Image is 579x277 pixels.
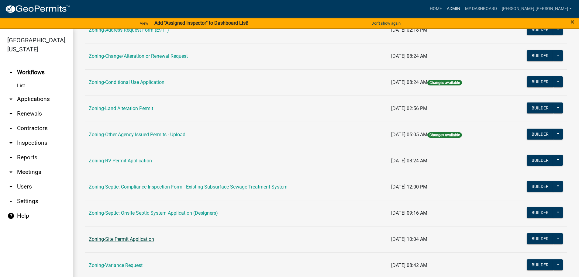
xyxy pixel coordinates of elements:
a: [PERSON_NAME].[PERSON_NAME] [499,3,574,15]
i: arrow_drop_down [7,168,15,176]
a: Zoning-Change/Alteration or Renewal Request [89,53,188,59]
span: Changes available [427,132,462,138]
span: [DATE] 02:56 PM [391,106,427,111]
a: Zoning-Site Permit Application [89,236,154,242]
a: Zoning-Other Agency Issued Permits - Upload [89,132,185,137]
a: My Dashboard [463,3,499,15]
button: Builder [527,129,553,140]
button: Builder [527,76,553,87]
i: arrow_drop_up [7,69,15,76]
button: Builder [527,259,553,270]
a: Zoning-Septic: Compliance Inspection Form - Existing Subsurface Sewage Treatment System [89,184,288,190]
a: Zoning-Septic: Onsite Septic System Application (Designers) [89,210,218,216]
i: arrow_drop_down [7,95,15,103]
a: Zoning-RV Permit Application [89,158,152,164]
strong: Add "Assigned Inspector" to Dashboard List! [154,20,248,26]
a: View [137,18,151,28]
i: help [7,212,15,220]
span: [DATE] 09:16 AM [391,210,427,216]
button: Builder [527,181,553,192]
span: [DATE] 05:05 AM [391,132,427,137]
i: arrow_drop_down [7,198,15,205]
span: [DATE] 08:42 AM [391,262,427,268]
span: [DATE] 12:00 PM [391,184,427,190]
a: Zoning-Address Request Form (E911) [89,27,169,33]
span: [DATE] 08:24 AM [391,53,427,59]
a: Zoning-Conditional Use Application [89,79,164,85]
button: Builder [527,50,553,61]
span: × [570,18,574,26]
button: Close [570,18,574,26]
a: Home [427,3,444,15]
button: Builder [527,102,553,113]
span: [DATE] 08:24 AM [391,158,427,164]
a: Zoning-Variance Request [89,262,143,268]
i: arrow_drop_down [7,154,15,161]
button: Builder [527,207,553,218]
span: [DATE] 02:18 PM [391,27,427,33]
button: Don't show again [369,18,403,28]
button: Builder [527,233,553,244]
span: Changes available [427,80,462,85]
i: arrow_drop_down [7,125,15,132]
button: Builder [527,155,553,166]
a: Admin [444,3,463,15]
button: Builder [527,24,553,35]
i: arrow_drop_down [7,139,15,147]
i: arrow_drop_down [7,110,15,117]
span: [DATE] 08:24 AM [391,79,427,85]
span: [DATE] 10:04 AM [391,236,427,242]
i: arrow_drop_down [7,183,15,190]
a: Zoning-Land Alteration Permit [89,106,153,111]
